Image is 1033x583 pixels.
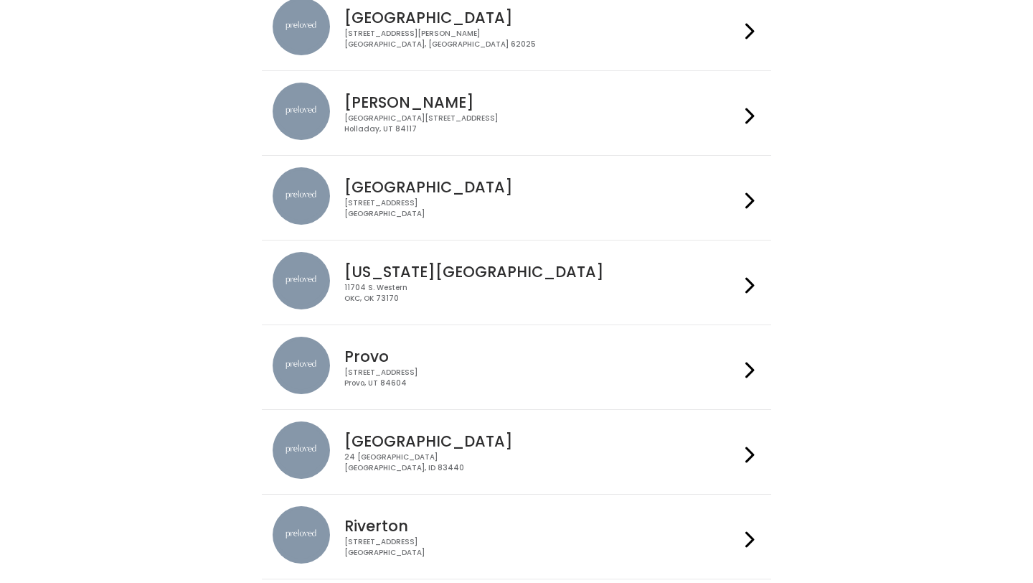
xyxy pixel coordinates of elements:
a: preloved location [GEOGRAPHIC_DATA] [STREET_ADDRESS][GEOGRAPHIC_DATA] [273,167,760,228]
div: [STREET_ADDRESS] Provo, UT 84604 [344,368,739,388]
div: 24 [GEOGRAPHIC_DATA] [GEOGRAPHIC_DATA], ID 83440 [344,452,739,473]
img: preloved location [273,421,330,479]
img: preloved location [273,252,330,309]
div: [STREET_ADDRESS] [GEOGRAPHIC_DATA] [344,537,739,558]
h4: [GEOGRAPHIC_DATA] [344,9,739,26]
div: 11704 S. Western OKC, OK 73170 [344,283,739,304]
div: [STREET_ADDRESS][PERSON_NAME] [GEOGRAPHIC_DATA], [GEOGRAPHIC_DATA] 62025 [344,29,739,50]
div: [GEOGRAPHIC_DATA][STREET_ADDRESS] Holladay, UT 84117 [344,113,739,134]
a: preloved location [US_STATE][GEOGRAPHIC_DATA] 11704 S. WesternOKC, OK 73170 [273,252,760,313]
a: preloved location Riverton [STREET_ADDRESS][GEOGRAPHIC_DATA] [273,506,760,567]
h4: [GEOGRAPHIC_DATA] [344,179,739,195]
img: preloved location [273,83,330,140]
img: preloved location [273,167,330,225]
div: [STREET_ADDRESS] [GEOGRAPHIC_DATA] [344,198,739,219]
h4: [US_STATE][GEOGRAPHIC_DATA] [344,263,739,280]
h4: Provo [344,348,739,365]
a: preloved location Provo [STREET_ADDRESS]Provo, UT 84604 [273,337,760,398]
img: preloved location [273,337,330,394]
a: preloved location [GEOGRAPHIC_DATA] 24 [GEOGRAPHIC_DATA][GEOGRAPHIC_DATA], ID 83440 [273,421,760,482]
a: preloved location [PERSON_NAME] [GEOGRAPHIC_DATA][STREET_ADDRESS]Holladay, UT 84117 [273,83,760,144]
img: preloved location [273,506,330,564]
h4: [PERSON_NAME] [344,94,739,111]
h4: [GEOGRAPHIC_DATA] [344,433,739,449]
h4: Riverton [344,518,739,534]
